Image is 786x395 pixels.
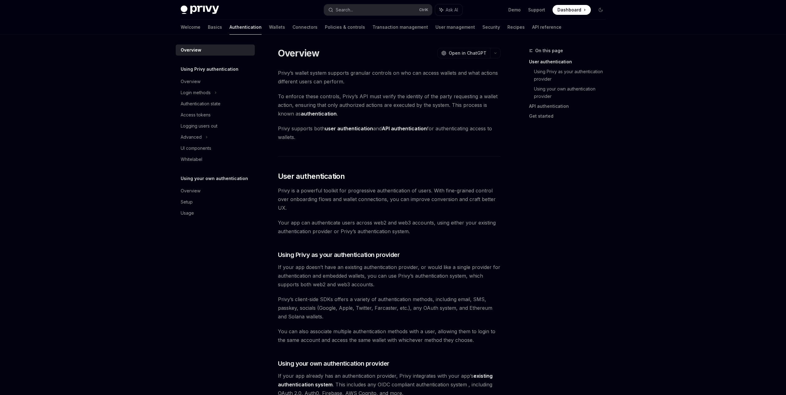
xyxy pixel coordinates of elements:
[176,208,255,219] a: Usage
[301,111,337,117] strong: authentication
[208,20,222,35] a: Basics
[176,196,255,208] a: Setup
[181,133,202,141] div: Advanced
[529,57,611,67] a: User authentication
[181,100,221,107] div: Authentication state
[278,218,501,236] span: Your app can authenticate users across web2 and web3 accounts, using either your existing authent...
[181,89,211,96] div: Login methods
[278,263,501,289] span: If your app doesn’t have an existing authentication provider, or would like a single provider for...
[534,84,611,101] a: Using your own authentication provider
[419,7,428,12] span: Ctrl K
[181,111,211,119] div: Access tokens
[176,154,255,165] a: Whitelabel
[181,198,193,206] div: Setup
[181,209,194,217] div: Usage
[278,171,345,181] span: User authentication
[278,295,501,321] span: Privy’s client-side SDKs offers a variety of authentication methods, including email, SMS, passke...
[325,20,365,35] a: Policies & controls
[336,6,353,14] div: Search...
[176,120,255,132] a: Logging users out
[176,44,255,56] a: Overview
[529,111,611,121] a: Get started
[176,98,255,109] a: Authentication state
[508,7,521,13] a: Demo
[181,46,201,54] div: Overview
[176,185,255,196] a: Overview
[181,175,248,182] h5: Using your own authentication
[181,122,217,130] div: Logging users out
[278,92,501,118] span: To enforce these controls, Privy’s API must verify the identity of the party requesting a wallet ...
[176,143,255,154] a: UI components
[176,76,255,87] a: Overview
[176,109,255,120] a: Access tokens
[292,20,317,35] a: Connectors
[596,5,606,15] button: Toggle dark mode
[507,20,525,35] a: Recipes
[535,47,563,54] span: On this page
[278,124,501,141] span: Privy supports both and for authenticating access to wallets.
[278,186,501,212] span: Privy is a powerful toolkit for progressive authentication of users. With fine-grained control ov...
[372,20,428,35] a: Transaction management
[534,67,611,84] a: Using Privy as your authentication provider
[278,48,320,59] h1: Overview
[437,48,490,58] button: Open in ChatGPT
[449,50,486,56] span: Open in ChatGPT
[532,20,561,35] a: API reference
[446,7,458,13] span: Ask AI
[181,78,200,85] div: Overview
[181,20,200,35] a: Welcome
[181,187,200,195] div: Overview
[181,65,238,73] h5: Using Privy authentication
[553,5,591,15] a: Dashboard
[528,7,545,13] a: Support
[435,20,475,35] a: User management
[278,359,389,368] span: Using your own authentication provider
[181,156,202,163] div: Whitelabel
[278,327,501,344] span: You can also associate multiple authentication methods with a user, allowing them to login to the...
[382,125,427,132] strong: API authentication
[229,20,262,35] a: Authentication
[278,69,501,86] span: Privy’s wallet system supports granular controls on who can access wallets and what actions diffe...
[324,4,432,15] button: Search...CtrlK
[278,250,400,259] span: Using Privy as your authentication provider
[529,101,611,111] a: API authentication
[325,125,373,132] strong: user authentication
[435,4,462,15] button: Ask AI
[557,7,581,13] span: Dashboard
[482,20,500,35] a: Security
[269,20,285,35] a: Wallets
[181,145,211,152] div: UI components
[181,6,219,14] img: dark logo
